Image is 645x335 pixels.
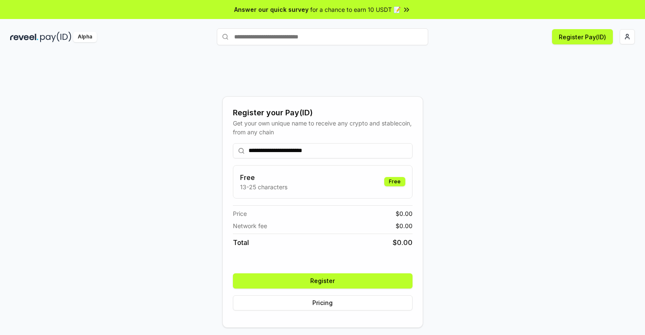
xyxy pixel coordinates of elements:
[552,29,613,44] button: Register Pay(ID)
[384,177,405,186] div: Free
[233,119,413,136] div: Get your own unique name to receive any crypto and stablecoin, from any chain
[310,5,401,14] span: for a chance to earn 10 USDT 📝
[233,273,413,289] button: Register
[233,221,267,230] span: Network fee
[73,32,97,42] div: Alpha
[240,172,287,182] h3: Free
[240,182,287,191] p: 13-25 characters
[396,221,413,230] span: $ 0.00
[234,5,309,14] span: Answer our quick survey
[396,209,413,218] span: $ 0.00
[233,209,247,218] span: Price
[10,32,38,42] img: reveel_dark
[233,107,413,119] div: Register your Pay(ID)
[233,295,413,310] button: Pricing
[233,237,249,248] span: Total
[393,237,413,248] span: $ 0.00
[40,32,71,42] img: pay_id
